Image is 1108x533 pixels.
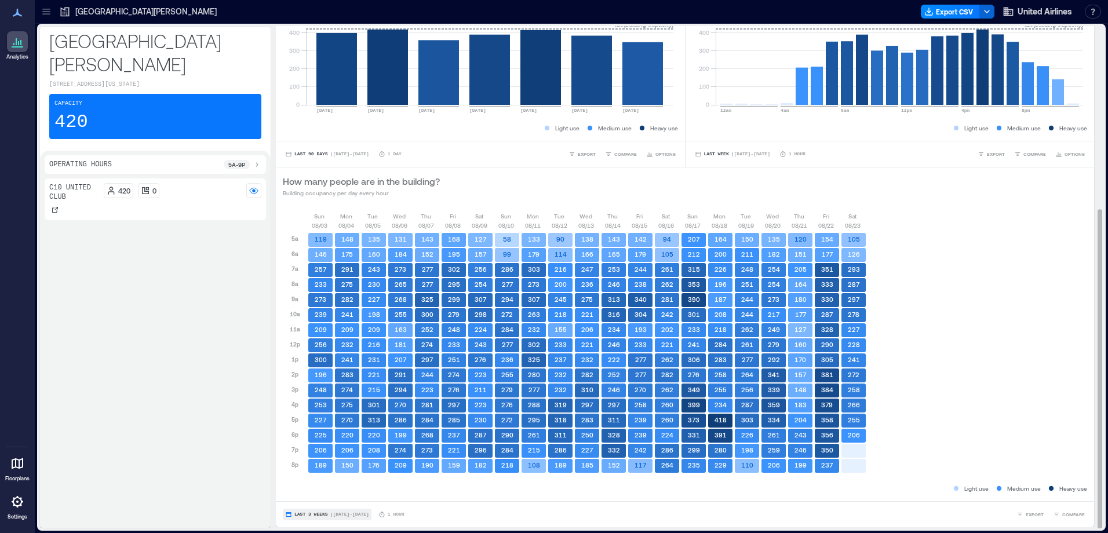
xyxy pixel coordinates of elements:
[554,211,564,221] p: Tue
[608,295,620,303] text: 313
[608,326,620,333] text: 234
[555,123,579,133] p: Light use
[421,235,433,243] text: 143
[741,341,753,348] text: 261
[741,326,753,333] text: 262
[921,5,980,19] button: Export CSV
[848,235,860,243] text: 105
[661,311,673,318] text: 242
[291,279,298,289] p: 8a
[395,280,407,288] text: 265
[395,235,407,243] text: 131
[289,83,300,90] tspan: 100
[661,265,673,273] text: 261
[283,188,440,198] p: Building occupancy per day every hour
[635,280,647,288] text: 238
[49,80,261,89] p: [STREET_ADDRESS][US_STATE]
[848,311,859,318] text: 278
[368,356,380,363] text: 231
[395,326,407,333] text: 163
[315,311,327,318] text: 239
[688,250,700,258] text: 212
[8,513,27,520] p: Settings
[698,65,709,72] tspan: 200
[603,148,639,160] button: COMPARE
[368,326,380,333] text: 209
[715,250,727,258] text: 200
[472,221,487,230] p: 08/09
[555,295,567,303] text: 245
[1059,123,1087,133] p: Heavy use
[395,250,407,258] text: 184
[713,211,726,221] p: Mon
[688,311,700,318] text: 301
[581,311,593,318] text: 221
[1018,6,1072,17] span: United Airlines
[632,221,647,230] p: 08/15
[475,250,487,258] text: 157
[528,356,540,363] text: 325
[821,326,833,333] text: 328
[528,235,540,243] text: 133
[421,356,433,363] text: 297
[848,326,860,333] text: 227
[421,326,433,333] text: 252
[688,235,700,243] text: 207
[622,108,639,113] text: [DATE]
[578,151,596,158] span: EXPORT
[768,250,780,258] text: 182
[502,280,513,288] text: 277
[338,221,354,230] p: 08/04
[685,221,701,230] p: 08/17
[291,294,298,304] p: 9a
[821,280,833,288] text: 333
[661,295,673,303] text: 281
[528,250,540,258] text: 179
[341,250,353,258] text: 175
[766,211,779,221] p: Wed
[635,235,647,243] text: 142
[635,265,647,273] text: 244
[698,29,709,36] tspan: 400
[5,475,30,482] p: Floorplans
[448,341,460,348] text: 233
[283,174,440,188] p: How many people are in the building?
[581,235,593,243] text: 138
[741,250,753,258] text: 211
[6,53,28,60] p: Analytics
[49,29,261,75] p: [GEOGRAPHIC_DATA][PERSON_NAME]
[715,235,727,243] text: 164
[49,160,112,169] p: Operating Hours
[688,341,700,348] text: 241
[525,221,541,230] p: 08/11
[768,311,780,318] text: 217
[1022,108,1030,113] text: 8pm
[556,235,564,243] text: 90
[421,341,433,348] text: 274
[341,326,353,333] text: 209
[501,211,511,221] p: Sun
[528,265,540,273] text: 303
[636,211,643,221] p: Fri
[698,47,709,54] tspan: 300
[228,160,245,169] p: 5a - 9p
[3,488,31,524] a: Settings
[291,264,298,273] p: 7a
[614,151,637,158] span: COMPARE
[608,265,620,273] text: 253
[987,151,1005,158] span: EXPORT
[794,341,807,348] text: 160
[421,295,433,303] text: 325
[768,265,780,273] text: 254
[368,295,380,303] text: 227
[845,221,861,230] p: 08/23
[781,108,789,113] text: 4am
[501,326,513,333] text: 284
[661,250,673,258] text: 105
[566,148,598,160] button: EXPORT
[368,250,380,258] text: 160
[655,151,676,158] span: OPTIONS
[661,326,673,333] text: 202
[661,341,673,348] text: 221
[635,326,647,333] text: 193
